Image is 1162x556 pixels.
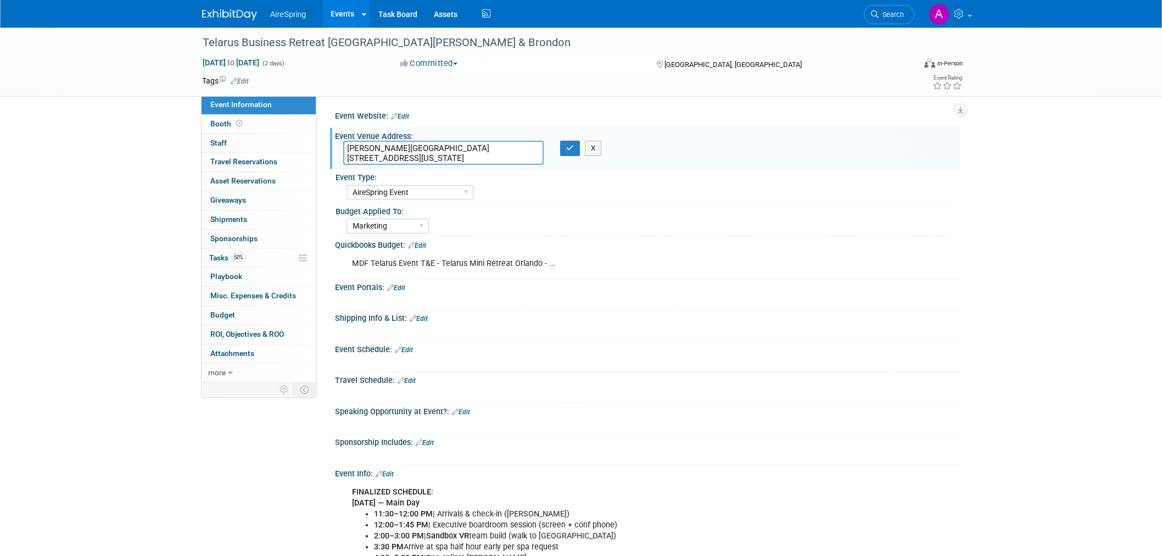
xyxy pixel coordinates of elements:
[335,465,960,480] div: Event Info:
[202,268,316,286] a: Playbook
[391,113,409,120] a: Edit
[416,439,434,447] a: Edit
[226,58,236,67] span: to
[937,59,963,68] div: In-Person
[374,520,428,530] b: 12:00–1:45 PM
[208,368,226,377] span: more
[202,210,316,229] a: Shipments
[850,57,963,74] div: Event Format
[335,434,960,448] div: Sponsorship Includes:
[202,364,316,382] a: more
[387,284,405,292] a: Edit
[374,531,833,542] li: | team build (walk to [GEOGRAPHIC_DATA])
[335,108,960,122] div: Event Website:
[374,542,833,553] li: Arrive at spa half hour early per spa request
[374,509,833,520] li: | Arrivals & check-in ([PERSON_NAME])
[335,403,960,418] div: Speaking Opportunity at Event?:
[879,10,904,19] span: Search
[202,230,316,248] a: Sponsorships
[336,203,955,217] div: Budget Applied To:
[202,96,316,114] a: Event Information
[335,128,960,142] div: Event Venue Address:
[924,59,935,68] img: Format-Inperson.png
[410,315,428,323] a: Edit
[234,119,244,127] span: Booth not reserved yet
[210,157,277,166] span: Travel Reservations
[202,115,316,134] a: Booth
[231,77,249,85] a: Edit
[202,191,316,210] a: Giveaways
[210,272,242,281] span: Playbook
[452,408,470,416] a: Edit
[210,119,244,128] span: Booth
[335,279,960,293] div: Event Portals:
[210,330,284,338] span: ROI, Objectives & ROO
[335,372,960,386] div: Travel Schedule:
[374,520,833,531] li: | Executive boardroom session (screen + conf phone)
[210,234,258,243] span: Sponsorships
[210,310,235,319] span: Budget
[585,141,602,156] button: X
[396,58,462,69] button: Committed
[202,134,316,153] a: Staff
[932,75,962,81] div: Event Rating
[202,75,249,86] td: Tags
[374,509,433,519] b: 11:30–12:00 PM
[202,325,316,344] a: ROI, Objectives & ROO
[294,382,316,397] td: Toggle Event Tabs
[929,4,949,25] img: Aila Ortiaga
[202,172,316,191] a: Asset Reservations
[398,377,416,385] a: Edit
[408,242,426,249] a: Edit
[275,382,294,397] td: Personalize Event Tab Strip
[210,349,254,358] span: Attachments
[664,60,802,69] span: [GEOGRAPHIC_DATA], [GEOGRAPHIC_DATA]
[202,344,316,363] a: Attachments
[395,346,413,354] a: Edit
[202,287,316,305] a: Misc. Expenses & Credits
[374,542,404,552] b: 3:30 PM
[352,487,433,497] b: FINALIZED SCHEDULE:
[210,291,296,300] span: Misc. Expenses & Credits
[210,196,246,204] span: Giveaways
[336,169,955,183] div: Event Type:
[202,249,316,268] a: Tasks50%
[270,10,306,19] span: AireSpring
[864,5,914,24] a: Search
[202,153,316,171] a: Travel Reservations
[374,531,424,541] b: 2:00–3:00 PM
[210,215,247,224] span: Shipments
[335,237,960,251] div: Quickbooks Budget:
[344,253,839,275] div: MDF Telarus Event T&E - Telarus Mini Retreat Orlando - ...
[202,306,316,325] a: Budget
[199,33,898,53] div: Telarus Business Retreat [GEOGRAPHIC_DATA][PERSON_NAME] & Brondon
[202,9,257,20] img: ExhibitDay
[231,253,246,262] span: 50%
[209,253,246,262] span: Tasks
[335,310,960,324] div: Shipping Info & List:
[210,138,227,147] span: Staff
[352,498,420,508] b: [DATE] — Main Day
[335,341,960,355] div: Event Schedule:
[202,58,260,68] span: [DATE] [DATE]
[261,60,284,67] span: (2 days)
[376,470,394,478] a: Edit
[210,100,272,109] span: Event Information
[426,531,469,541] b: Sandbox VR
[210,176,276,185] span: Asset Reservations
